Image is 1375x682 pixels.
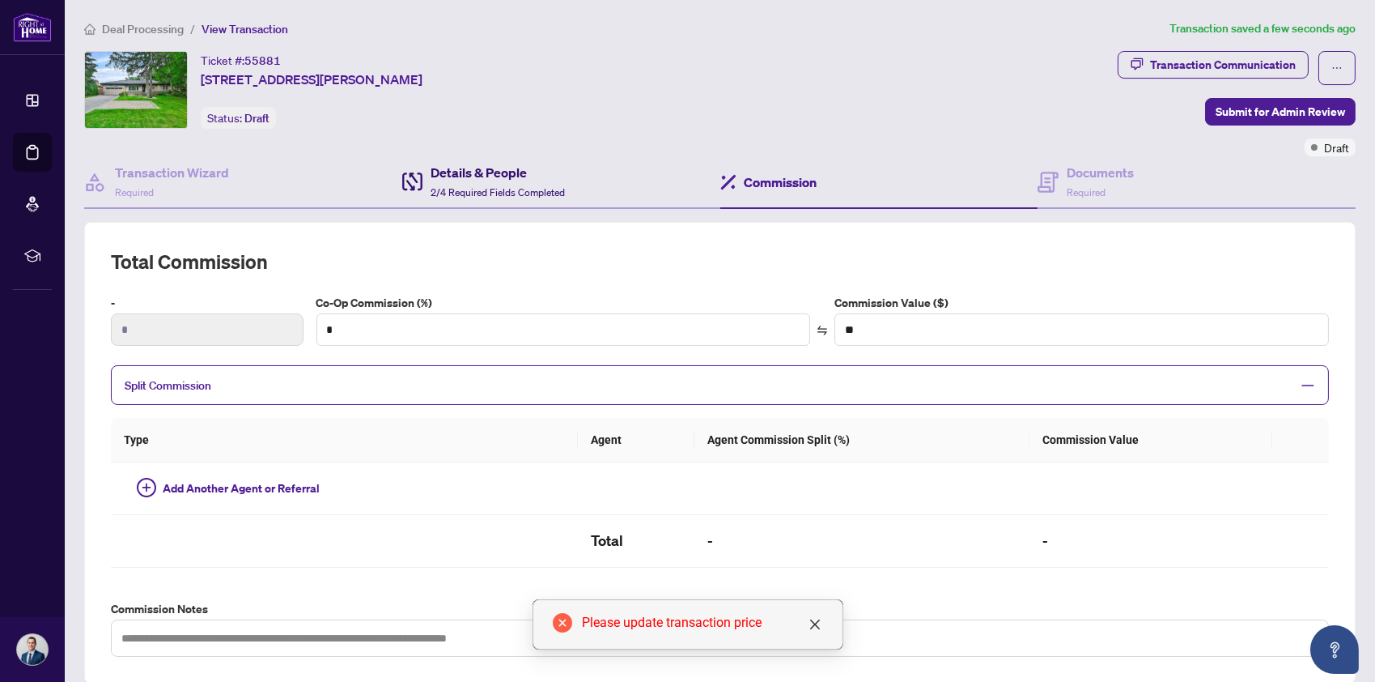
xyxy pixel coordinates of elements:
h4: Transaction Wizard [115,163,229,182]
button: Transaction Communication [1118,51,1309,79]
label: - [111,294,303,312]
img: IMG-W12372714_1.jpg [85,52,187,128]
span: Required [115,186,154,198]
button: Open asap [1310,625,1359,674]
label: Commission Notes [111,600,1329,618]
span: 2/4 Required Fields Completed [431,186,565,198]
span: Submit for Admin Review [1216,99,1345,125]
span: plus-circle [137,478,156,497]
span: Split Commission [125,378,211,393]
li: / [190,19,195,38]
span: close-circle [553,613,572,633]
span: 55881 [244,53,281,68]
span: Draft [1324,139,1349,156]
div: Please update transaction price [582,613,823,633]
span: home [84,23,95,35]
span: Draft [244,111,269,126]
span: Required [1067,186,1106,198]
span: swap [817,325,828,336]
h2: - [1042,528,1260,554]
span: minus [1301,378,1315,393]
h4: Commission [745,173,817,192]
div: Ticket #: [201,51,281,70]
div: Status: [201,107,276,129]
span: ellipsis [1331,62,1343,74]
h4: Details & People [431,163,565,182]
h2: Total Commission [111,249,1329,275]
label: Commission Value ($) [834,294,1329,312]
h2: - [707,528,1016,554]
th: Type [111,418,578,462]
div: Transaction Communication [1150,52,1296,78]
img: Profile Icon [17,634,48,665]
a: Close [806,616,824,633]
th: Agent [578,418,694,462]
button: Submit for Admin Review [1205,98,1356,126]
th: Commission Value [1029,418,1273,462]
h2: Total [591,528,681,554]
h4: Documents [1067,163,1134,182]
span: Add Another Agent or Referral [163,480,320,497]
img: logo [13,12,52,42]
span: close [808,618,821,631]
article: Transaction saved a few seconds ago [1169,19,1356,38]
th: Agent Commission Split (%) [694,418,1029,462]
span: View Transaction [202,22,288,36]
div: Split Commission [111,365,1329,405]
label: Co-Op Commission (%) [316,294,811,312]
button: Add Another Agent or Referral [124,475,333,501]
span: Deal Processing [102,22,184,36]
span: [STREET_ADDRESS][PERSON_NAME] [201,70,422,89]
